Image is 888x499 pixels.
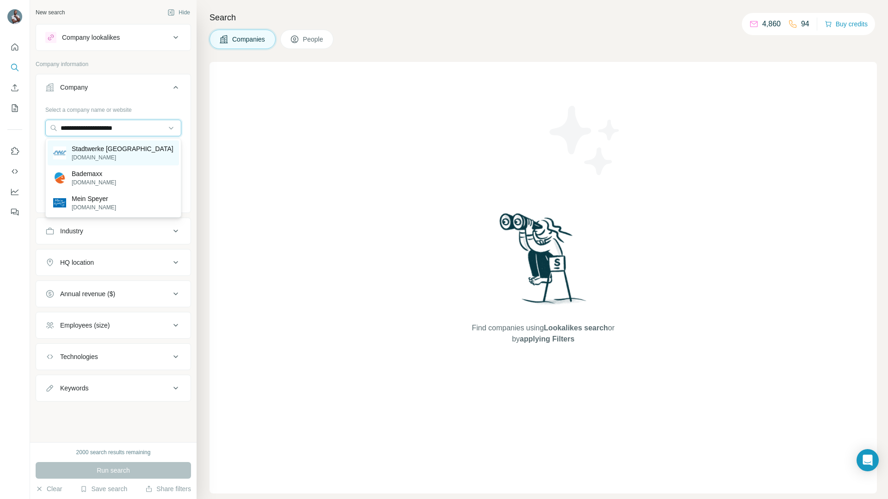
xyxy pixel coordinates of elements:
img: Mein Speyer [53,198,66,208]
button: Save search [80,484,127,493]
button: Employees (size) [36,314,191,336]
button: Technologies [36,346,191,368]
button: Feedback [7,204,22,220]
div: Technologies [60,352,98,361]
span: Find companies using or by [469,323,617,345]
p: Stadtwerke [GEOGRAPHIC_DATA] [72,144,173,153]
p: [DOMAIN_NAME] [72,203,116,212]
img: Surfe Illustration - Woman searching with binoculars [495,211,592,314]
div: Annual revenue ($) [60,289,115,298]
div: Industry [60,226,83,236]
button: Quick start [7,39,22,55]
button: Industry [36,220,191,242]
div: Select a company name or website [45,102,181,114]
button: Keywords [36,377,191,399]
button: Hide [161,6,197,19]
div: Company lookalikes [62,33,120,42]
button: Enrich CSV [7,79,22,96]
div: HQ location [60,258,94,267]
button: Use Surfe on LinkedIn [7,143,22,159]
button: Use Surfe API [7,163,22,180]
button: Dashboard [7,183,22,200]
p: Bademaxx [72,169,116,178]
span: Companies [232,35,266,44]
button: Share filters [145,484,191,493]
div: Employees (size) [60,321,110,330]
button: Search [7,59,22,76]
span: applying Filters [520,335,574,343]
p: [DOMAIN_NAME] [72,153,173,162]
h4: Search [210,11,877,24]
p: Mein Speyer [72,194,116,203]
button: Company lookalikes [36,26,191,49]
p: [DOMAIN_NAME] [72,178,116,187]
div: Open Intercom Messenger [857,449,879,471]
img: Avatar [7,9,22,24]
div: 2000 search results remaining [76,448,151,456]
img: Bademaxx [53,171,66,184]
button: HQ location [36,251,191,274]
p: Company information [36,60,191,68]
span: People [303,35,324,44]
button: My lists [7,100,22,116]
button: Buy credits [825,18,868,30]
span: Lookalikes search [544,324,608,332]
div: New search [36,8,65,17]
p: 4,860 [762,18,781,30]
img: Surfe Illustration - Stars [543,99,627,182]
button: Clear [36,484,62,493]
div: Company [60,83,88,92]
div: Keywords [60,383,88,393]
button: Annual revenue ($) [36,283,191,305]
img: Stadtwerke Speyer [53,146,66,159]
p: 94 [801,18,809,30]
button: Company [36,76,191,102]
